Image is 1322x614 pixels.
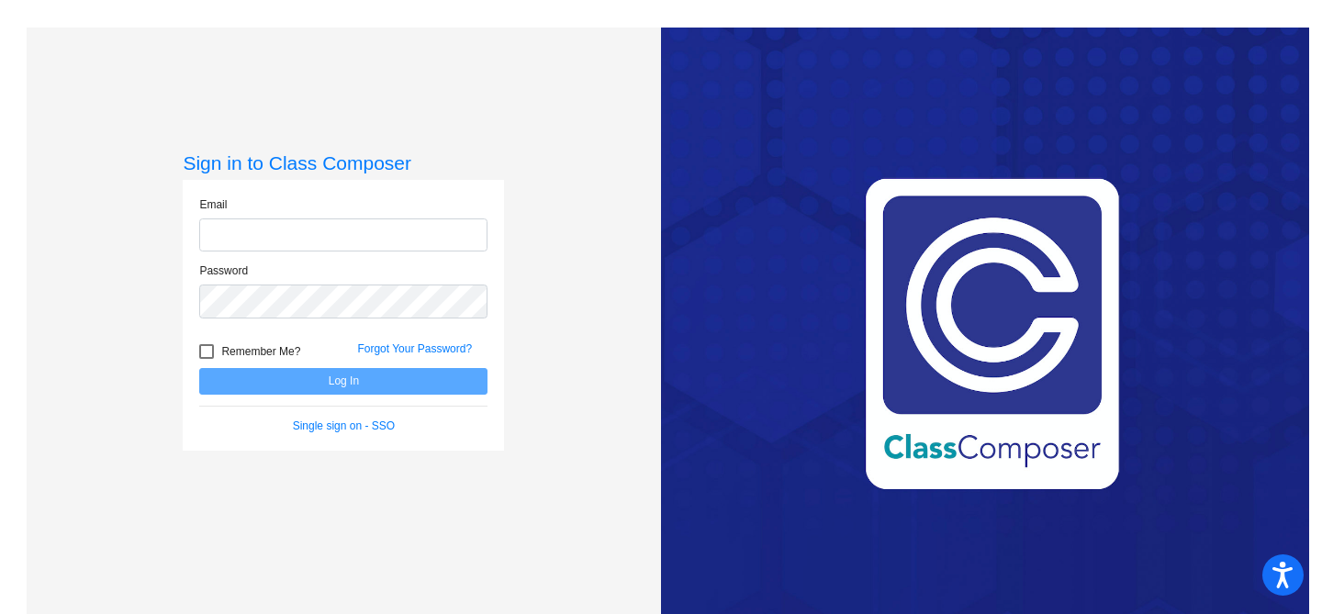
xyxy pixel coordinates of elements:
[293,419,395,432] a: Single sign on - SSO
[221,340,300,363] span: Remember Me?
[199,196,227,213] label: Email
[199,262,248,279] label: Password
[357,342,472,355] a: Forgot Your Password?
[199,368,487,395] button: Log In
[183,151,504,174] h3: Sign in to Class Composer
